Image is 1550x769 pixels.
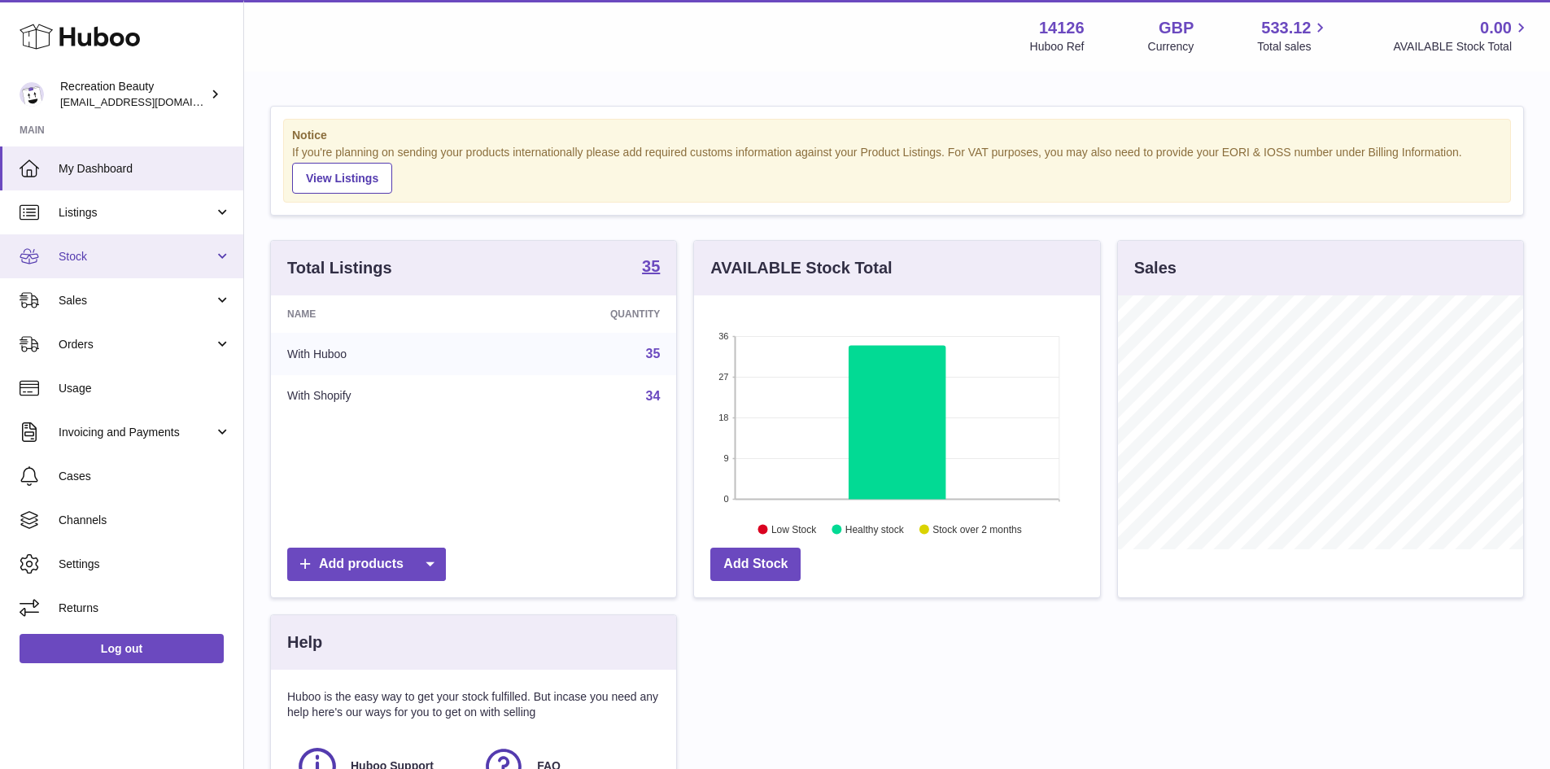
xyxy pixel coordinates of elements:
[710,548,801,581] a: Add Stock
[59,293,214,308] span: Sales
[59,381,231,396] span: Usage
[59,425,214,440] span: Invoicing and Payments
[719,372,729,382] text: 27
[287,631,322,653] h3: Help
[771,523,817,535] text: Low Stock
[719,413,729,422] text: 18
[724,453,729,463] text: 9
[292,128,1502,143] strong: Notice
[59,337,214,352] span: Orders
[59,601,231,616] span: Returns
[60,79,207,110] div: Recreation Beauty
[59,513,231,528] span: Channels
[1148,39,1194,55] div: Currency
[59,205,214,221] span: Listings
[292,145,1502,194] div: If you're planning on sending your products internationally please add required customs informati...
[1257,17,1330,55] a: 533.12 Total sales
[642,258,660,277] a: 35
[1039,17,1085,39] strong: 14126
[1257,39,1330,55] span: Total sales
[719,331,729,341] text: 36
[646,389,661,403] a: 34
[292,163,392,194] a: View Listings
[933,523,1022,535] text: Stock over 2 months
[724,494,729,504] text: 0
[59,557,231,572] span: Settings
[1261,17,1311,39] span: 533.12
[1159,17,1194,39] strong: GBP
[642,258,660,274] strong: 35
[1030,39,1085,55] div: Huboo Ref
[60,95,239,108] span: [EMAIL_ADDRESS][DOMAIN_NAME]
[59,161,231,177] span: My Dashboard
[59,469,231,484] span: Cases
[287,548,446,581] a: Add products
[646,347,661,360] a: 35
[287,257,392,279] h3: Total Listings
[59,249,214,264] span: Stock
[710,257,892,279] h3: AVAILABLE Stock Total
[271,295,490,333] th: Name
[845,523,905,535] text: Healthy stock
[1480,17,1512,39] span: 0.00
[1134,257,1177,279] h3: Sales
[1393,39,1530,55] span: AVAILABLE Stock Total
[287,689,660,720] p: Huboo is the easy way to get your stock fulfilled. But incase you need any help here's our ways f...
[271,375,490,417] td: With Shopify
[20,82,44,107] img: production@recreationbeauty.com
[271,333,490,375] td: With Huboo
[490,295,677,333] th: Quantity
[1393,17,1530,55] a: 0.00 AVAILABLE Stock Total
[20,634,224,663] a: Log out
